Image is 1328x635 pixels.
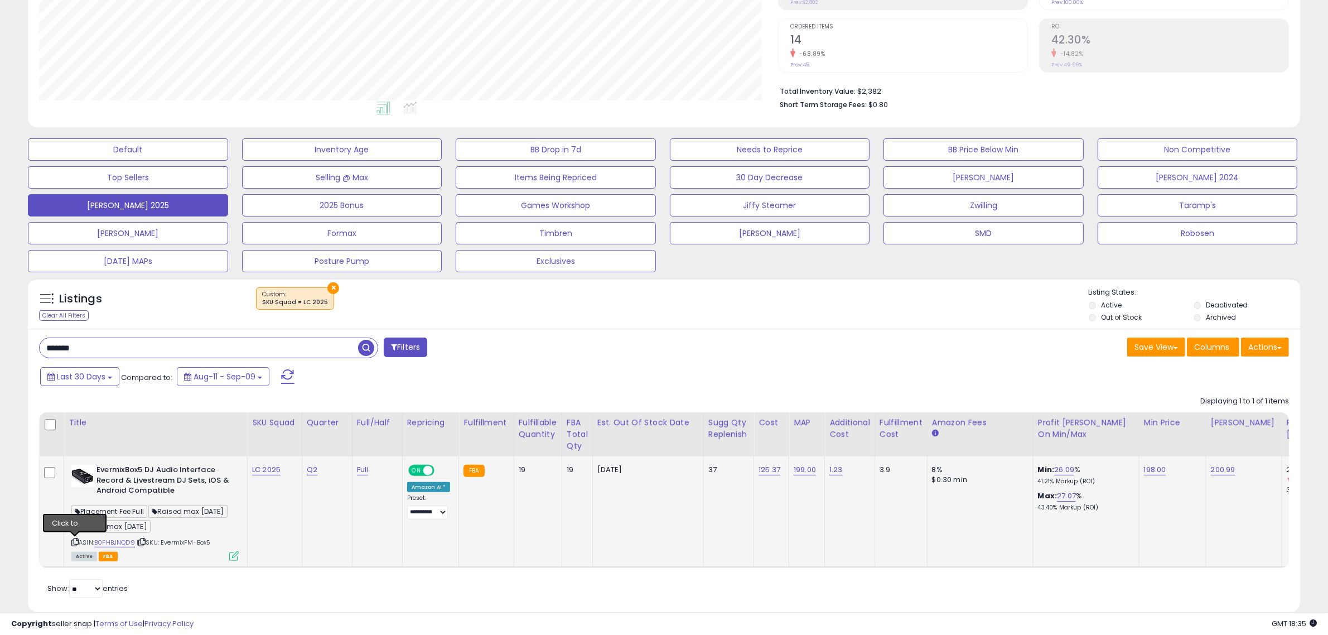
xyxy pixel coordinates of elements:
[1206,300,1248,310] label: Deactivated
[790,24,1027,30] span: Ordered Items
[242,222,442,244] button: Formax
[780,84,1281,97] li: $2,382
[880,417,923,440] div: Fulfillment Cost
[790,33,1027,49] h2: 14
[242,250,442,272] button: Posture Pump
[780,86,856,96] b: Total Inventory Value:
[794,464,816,475] a: 199.00
[11,619,194,629] div: seller snap | |
[384,338,427,357] button: Filters
[1033,412,1139,456] th: The percentage added to the cost of goods (COGS) that forms the calculator for Min & Max prices.
[28,166,228,189] button: Top Sellers
[71,552,97,561] span: All listings currently available for purchase on Amazon
[248,412,302,456] th: CSV column name: cust_attr_8_SKU Squad
[1038,491,1131,512] div: %
[327,282,339,294] button: ×
[1038,478,1131,485] p: 41.21% Markup (ROI)
[95,618,143,629] a: Terms of Use
[262,290,328,307] span: Custom:
[1089,287,1300,298] p: Listing States:
[1241,338,1289,357] button: Actions
[829,417,870,440] div: Additional Cost
[194,371,255,382] span: Aug-11 - Sep-09
[177,367,269,386] button: Aug-11 - Sep-09
[456,194,656,217] button: Games Workshop
[1098,138,1298,161] button: Non Competitive
[71,465,239,560] div: ASIN:
[519,417,557,440] div: Fulfillable Quantity
[1144,464,1166,475] a: 198.00
[1038,490,1057,501] b: Max:
[1194,341,1229,353] span: Columns
[242,166,442,189] button: Selling @ Max
[1057,490,1076,502] a: 27.07
[780,100,867,109] b: Short Term Storage Fees:
[463,465,484,477] small: FBA
[242,138,442,161] button: Inventory Age
[352,412,402,456] th: CSV column name: cust_attr_9_Full/Half
[880,465,919,475] div: 3.9
[1098,222,1298,244] button: Robosen
[1038,417,1134,440] div: Profit [PERSON_NAME] on Min/Max
[708,465,746,475] div: 37
[759,417,784,429] div: Cost
[302,412,352,456] th: CSV column name: cust_attr_10_Quarter
[670,194,870,217] button: Jiffy Steamer
[1272,618,1317,629] span: 2025-10-10 18:35 GMT
[407,417,455,429] div: Repricing
[94,538,135,547] a: B0FHBJNQD9
[597,465,695,475] p: [DATE]
[307,464,317,475] a: Q2
[932,465,1025,475] div: 8%
[597,417,699,429] div: Est. Out Of Stock Date
[703,412,754,456] th: Please note that this number is a calculation based on your required days of coverage and your ve...
[28,138,228,161] button: Default
[463,417,509,429] div: Fulfillment
[432,466,450,475] span: OFF
[708,417,750,440] div: Sugg Qty Replenish
[409,466,423,475] span: ON
[883,166,1084,189] button: [PERSON_NAME]
[11,618,52,629] strong: Copyright
[1038,504,1131,512] p: 43.40% Markup (ROI)
[1051,61,1082,68] small: Prev: 49.66%
[47,583,128,594] span: Show: entries
[1101,312,1142,322] label: Out of Stock
[567,465,584,475] div: 19
[1187,338,1239,357] button: Columns
[71,505,147,518] span: Placement Fee Full
[456,222,656,244] button: Timbren
[519,465,553,475] div: 19
[242,194,442,217] button: 2025 Bonus
[932,417,1028,429] div: Amazon Fees
[407,494,451,519] div: Preset:
[1200,396,1289,407] div: Displaying 1 to 1 of 1 items
[829,464,843,475] a: 1.23
[883,194,1084,217] button: Zwilling
[670,222,870,244] button: [PERSON_NAME]
[759,464,780,475] a: 125.37
[1056,50,1084,58] small: -14.82%
[69,417,243,429] div: Title
[1051,24,1288,30] span: ROI
[1211,417,1277,429] div: [PERSON_NAME]
[456,166,656,189] button: Items Being Repriced
[868,99,888,110] span: $0.80
[670,138,870,161] button: Needs to Reprice
[148,505,228,518] span: Raised max [DATE]
[932,429,939,439] small: Amazon Fees.
[567,417,588,452] div: FBA Total Qty
[1051,33,1288,49] h2: 42.30%
[71,520,151,533] span: Raised max [DATE]
[790,61,809,68] small: Prev: 45
[252,464,281,475] a: LC 2025
[883,138,1084,161] button: BB Price Below Min
[794,417,820,429] div: MAP
[407,482,451,492] div: Amazon AI *
[137,538,211,547] span: | SKU: EvermixFM-Box5
[456,138,656,161] button: BB Drop in 7d
[357,464,369,475] a: Full
[1098,166,1298,189] button: [PERSON_NAME] 2024
[71,465,94,487] img: 31pDsw+CTCL._SL40_.jpg
[28,222,228,244] button: [PERSON_NAME]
